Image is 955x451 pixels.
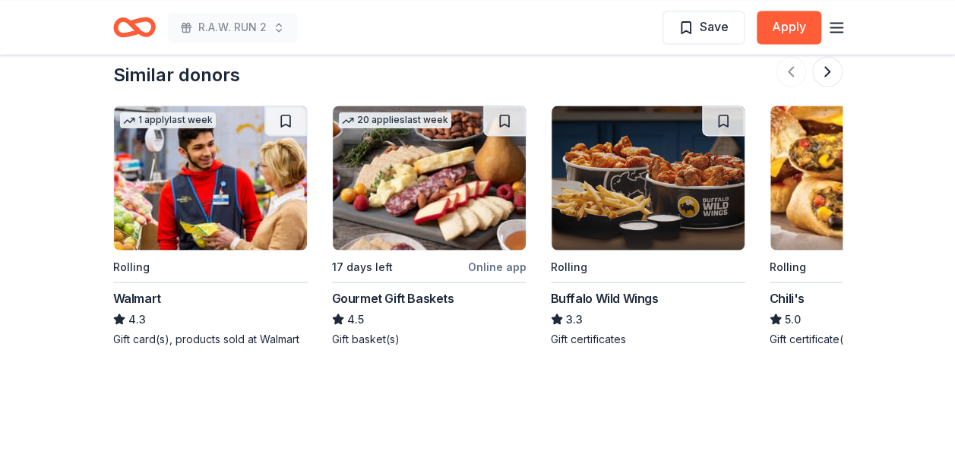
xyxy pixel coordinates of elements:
[113,9,156,45] a: Home
[113,105,308,346] a: Image for Walmart1 applylast weekRollingWalmart4.3Gift card(s), products sold at Walmart
[566,310,583,328] span: 3.3
[332,331,527,346] div: Gift basket(s)
[332,257,393,276] div: 17 days left
[113,331,308,346] div: Gift card(s), products sold at Walmart
[114,106,307,250] img: Image for Walmart
[128,310,146,328] span: 4.3
[700,17,729,36] span: Save
[120,112,216,128] div: 1 apply last week
[339,112,451,128] div: 20 applies last week
[113,257,150,276] div: Rolling
[113,62,240,87] div: Similar donors
[770,257,806,276] div: Rolling
[551,257,587,276] div: Rolling
[333,106,526,250] img: Image for Gourmet Gift Baskets
[757,11,821,44] button: Apply
[551,289,659,307] div: Buffalo Wild Wings
[468,257,527,276] div: Online app
[347,310,364,328] span: 4.5
[785,310,801,328] span: 5.0
[552,106,745,250] img: Image for Buffalo Wild Wings
[198,18,267,36] span: R.A.W. RUN 2
[332,105,527,346] a: Image for Gourmet Gift Baskets20 applieslast week17 days leftOnline appGourmet Gift Baskets4.5Gif...
[551,331,745,346] div: Gift certificates
[770,289,805,307] div: Chili's
[168,12,297,43] button: R.A.W. RUN 2
[332,289,454,307] div: Gourmet Gift Baskets
[113,289,161,307] div: Walmart
[551,105,745,346] a: Image for Buffalo Wild WingsRollingBuffalo Wild Wings3.3Gift certificates
[662,11,745,44] button: Save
